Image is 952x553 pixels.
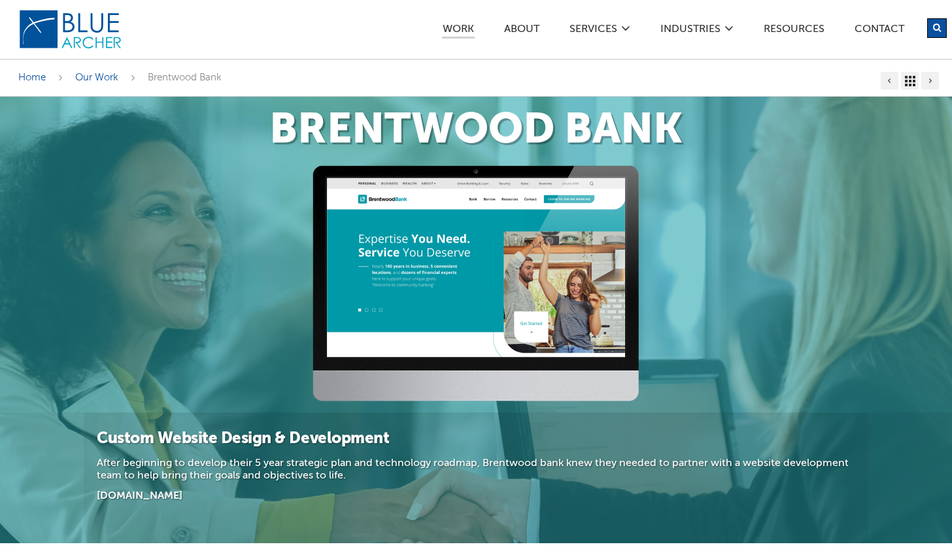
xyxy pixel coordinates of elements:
a: Resources [763,24,825,38]
a: Contact [854,24,905,38]
p: After beginning to develop their 5 year strategic plan and technology roadmap, Brentwood bank kne... [97,458,855,482]
a: Our Work [75,73,118,82]
a: Work [442,24,475,39]
a: [DOMAIN_NAME] [97,491,182,501]
a: Home [18,73,46,82]
a: ABOUT [503,24,540,38]
h1: Brentwood Bank [18,110,934,152]
a: Industries [660,24,721,38]
a: SERVICES [569,24,618,38]
span: Brentwood Bank [148,73,222,82]
img: Blue Archer Logo [18,9,123,50]
h3: Custom Website Design & Development [97,429,855,450]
